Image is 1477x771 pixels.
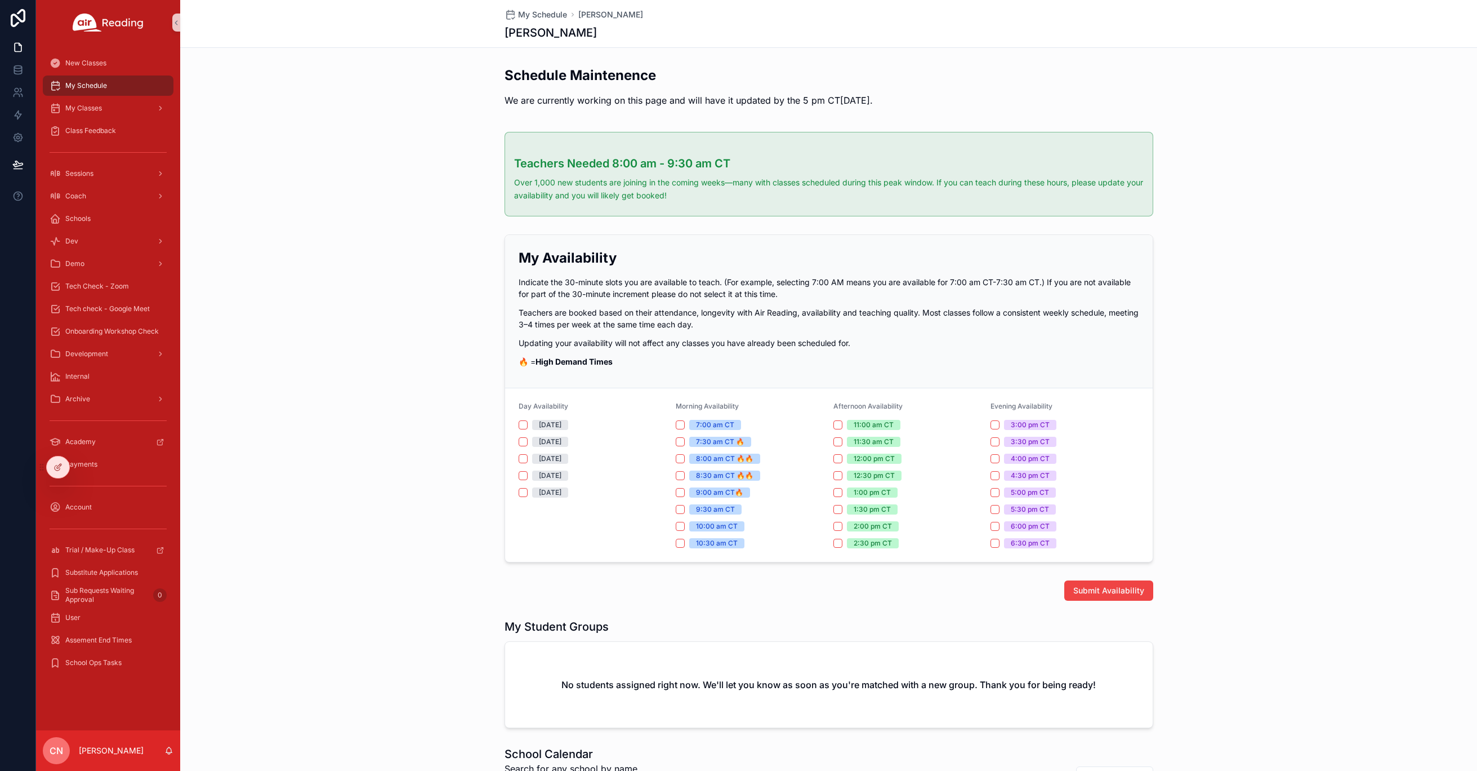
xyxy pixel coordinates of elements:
[65,460,97,469] span: Payments
[696,504,735,515] div: 9:30 am CT
[539,488,561,498] div: [DATE]
[514,155,1144,202] div: ### Teachers Needed 8:00 am - 9:30 am CT Over 1,000 new students are joining in the coming weeks—...
[696,471,753,481] div: 8:30 am CT 🔥🔥
[696,521,738,531] div: 10:00 am CT
[73,14,144,32] img: App logo
[1011,454,1050,464] div: 4:00 pm CT
[43,389,173,409] a: Archive
[854,538,892,548] div: 2:30 pm CT
[43,432,173,452] a: Academy
[1073,585,1144,596] span: Submit Availability
[153,588,167,602] div: 0
[43,209,173,229] a: Schools
[43,497,173,517] a: Account
[696,437,744,447] div: 7:30 am CT 🔥
[50,744,63,757] span: CN
[539,454,561,464] div: [DATE]
[65,613,81,622] span: User
[505,9,567,20] a: My Schedule
[65,169,93,178] span: Sessions
[1011,521,1050,531] div: 6:00 pm CT
[43,321,173,342] a: Onboarding Workshop Check
[1011,504,1049,515] div: 5:30 pm CT
[854,488,891,498] div: 1:00 pm CT
[696,420,734,430] div: 7:00 am CT
[696,538,738,548] div: 10:30 am CT
[65,304,150,313] span: Tech check - Google Meet
[43,186,173,206] a: Coach
[43,344,173,364] a: Development
[65,395,90,404] span: Archive
[43,608,173,628] a: User
[65,546,135,555] span: Trial / Make-Up Class
[43,653,173,673] a: School Ops Tasks
[43,540,173,560] a: Trial / Make-Up Class
[65,327,159,336] span: Onboarding Workshop Check
[1011,471,1050,481] div: 4:30 pm CT
[43,254,173,274] a: Demo
[65,437,96,446] span: Academy
[65,126,116,135] span: Class Feedback
[65,568,138,577] span: Substitute Applications
[519,276,1139,300] p: Indicate the 30-minute slots you are available to teach. (For example, selecting 7:00 AM means yo...
[539,471,561,481] div: [DATE]
[43,231,173,251] a: Dev
[1011,488,1049,498] div: 5:00 pm CT
[43,299,173,319] a: Tech check - Google Meet
[43,366,173,387] a: Internal
[854,437,894,447] div: 11:30 am CT
[43,121,173,141] a: Class Feedback
[1011,538,1050,548] div: 6:30 pm CT
[65,372,90,381] span: Internal
[505,619,609,635] h1: My Student Groups
[539,437,561,447] div: [DATE]
[1011,420,1050,430] div: 3:00 pm CT
[36,45,180,688] div: scrollable content
[65,104,102,113] span: My Classes
[43,562,173,583] a: Substitute Applications
[65,503,92,512] span: Account
[854,471,895,481] div: 12:30 pm CT
[65,349,108,358] span: Development
[43,163,173,184] a: Sessions
[65,192,86,201] span: Coach
[519,356,1139,367] p: 🔥 =
[65,636,132,645] span: Assement End Times
[43,98,173,118] a: My Classes
[676,402,739,410] span: Morning Availability
[65,282,129,291] span: Tech Check - Zoom
[65,59,106,68] span: New Classes
[519,307,1139,330] p: Teachers are booked based on their attendance, longevity with Air Reading, availability and teach...
[1011,437,1050,447] div: 3:30 pm CT
[514,155,1144,172] h3: Teachers Needed 8:00 am - 9:30 am CT
[854,454,895,464] div: 12:00 pm CT
[519,402,568,410] span: Day Availability
[854,420,894,430] div: 11:00 am CT
[65,586,149,604] span: Sub Requests Waiting Approval
[539,420,561,430] div: [DATE]
[854,504,891,515] div: 1:30 pm CT
[505,94,873,107] p: We are currently working on this page and will have it updated by the 5 pm CT[DATE].
[65,81,107,90] span: My Schedule
[518,9,567,20] span: My Schedule
[833,402,903,410] span: Afternoon Availability
[65,237,78,246] span: Dev
[561,678,1096,692] h2: No students assigned right now. We'll let you know as soon as you're matched with a new group. Th...
[519,249,1139,267] h2: My Availability
[43,53,173,73] a: New Classes
[519,337,1139,349] p: Updating your availability will not affect any classes you have already been scheduled for.
[65,658,122,667] span: School Ops Tasks
[1064,581,1153,601] button: Submit Availability
[696,454,753,464] div: 8:00 am CT 🔥🔥
[43,585,173,605] a: Sub Requests Waiting Approval0
[578,9,643,20] a: [PERSON_NAME]
[854,521,892,531] div: 2:00 pm CT
[43,630,173,650] a: Assement End Times
[43,76,173,96] a: My Schedule
[43,276,173,296] a: Tech Check - Zoom
[990,402,1052,410] span: Evening Availability
[696,488,743,498] div: 9:00 am CT🔥
[65,214,91,223] span: Schools
[536,357,613,366] strong: High Demand Times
